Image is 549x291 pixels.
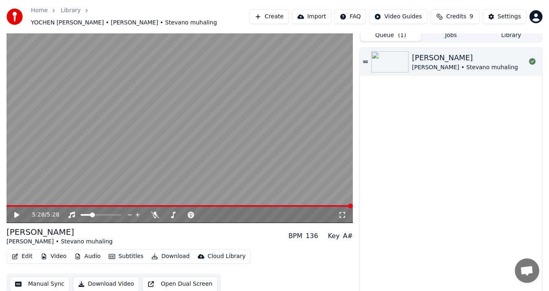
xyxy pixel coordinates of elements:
div: Open chat [515,258,539,283]
div: [PERSON_NAME] [412,52,518,63]
button: Audio [71,251,104,262]
button: Video Guides [369,9,427,24]
div: Cloud Library [208,252,245,260]
button: Edit [9,251,36,262]
button: FAQ [335,9,366,24]
button: Credits9 [431,9,479,24]
div: BPM [289,231,302,241]
div: [PERSON_NAME] • Stevano muhaling [7,238,113,246]
span: ( 1 ) [398,31,406,39]
button: Import [292,9,331,24]
div: Key [328,231,340,241]
button: Video [37,251,70,262]
span: 5:28 [32,211,44,219]
div: [PERSON_NAME] • Stevano muhaling [412,63,518,72]
button: Jobs [421,29,481,41]
span: Credits [446,13,466,21]
span: 5:28 [47,211,59,219]
span: YOCHEN [PERSON_NAME] • [PERSON_NAME] • Stevano muhaling [31,19,217,27]
button: Queue [361,29,421,41]
div: A# [343,231,353,241]
a: Library [61,7,81,15]
img: youka [7,9,23,25]
div: / [32,211,51,219]
button: Library [481,29,541,41]
span: 9 [470,13,473,21]
nav: breadcrumb [31,7,249,27]
button: Settings [483,9,526,24]
div: Settings [498,13,521,21]
div: [PERSON_NAME] [7,226,113,238]
button: Download [148,251,193,262]
button: Subtitles [105,251,147,262]
a: Home [31,7,48,15]
button: Create [249,9,289,24]
div: 136 [306,231,318,241]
